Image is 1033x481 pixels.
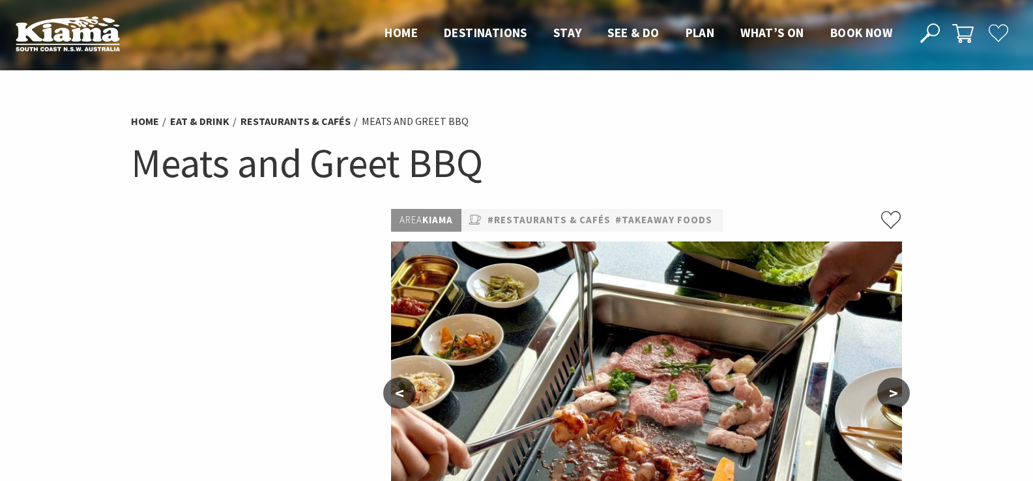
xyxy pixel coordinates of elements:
nav: Main Menu [371,23,905,44]
li: Meats and Greet BBQ [362,113,469,130]
span: Destinations [444,25,527,40]
a: Restaurants & Cafés [240,115,351,128]
p: Kiama [391,209,461,232]
span: Plan [686,25,715,40]
span: Stay [553,25,582,40]
span: Book now [830,25,892,40]
span: Home [385,25,418,40]
button: < [383,378,416,409]
a: #Takeaway Foods [615,212,712,228]
span: What’s On [740,25,804,40]
span: Area [400,213,422,226]
h1: Meats and Greet BBQ [131,137,903,189]
button: > [877,378,910,409]
a: #Restaurants & Cafés [487,212,611,228]
span: See & Do [607,25,659,40]
img: Kiama Logo [16,16,120,51]
a: Home [131,115,159,128]
a: Eat & Drink [170,115,229,128]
